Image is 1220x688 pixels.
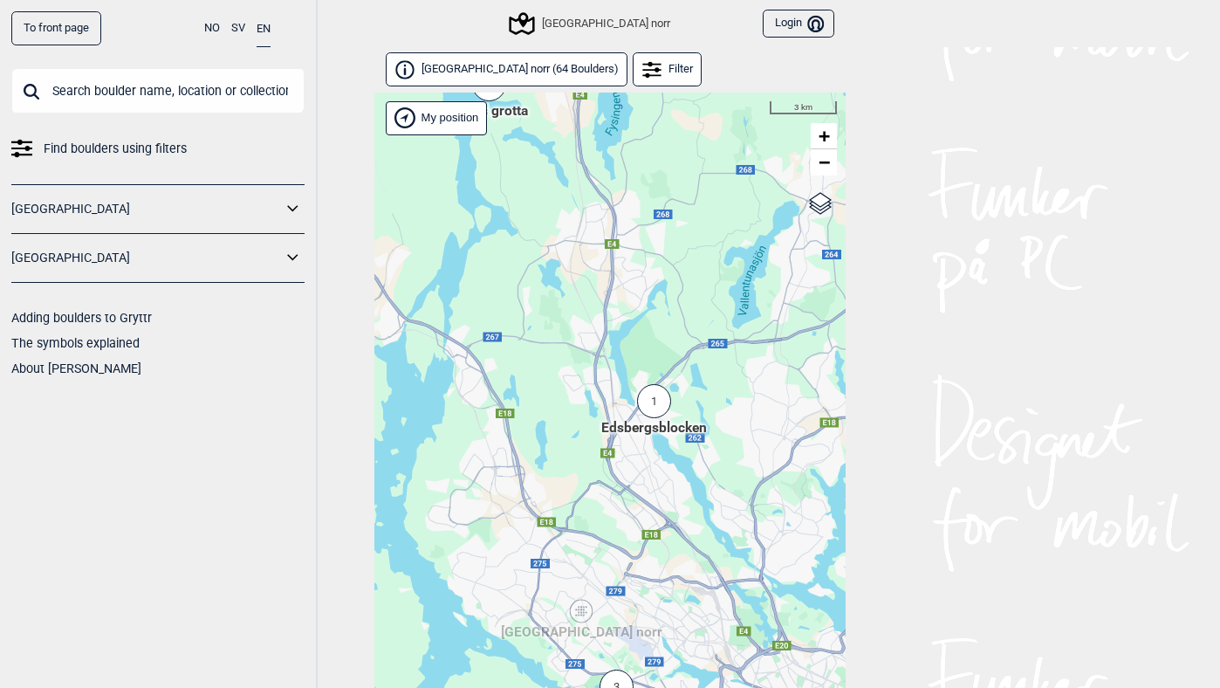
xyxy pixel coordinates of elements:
a: About [PERSON_NAME] [11,361,141,375]
div: 20Kettils grotta [483,90,494,100]
a: Adding boulders to Gryttr [11,311,152,325]
a: Find boulders using filters [11,136,305,162]
a: Zoom in [811,123,837,149]
span: − [819,151,830,173]
div: 3 km [770,101,837,115]
span: Edsbergsblocken [601,418,707,438]
a: The symbols explained [11,336,140,350]
button: Login [763,10,834,38]
div: Filter [633,52,702,86]
span: + [819,125,830,147]
a: [GEOGRAPHIC_DATA] norr (64 Boulders) [386,52,627,86]
button: NO [204,11,220,45]
div: 1Edsbergsblocken [648,407,659,417]
a: [GEOGRAPHIC_DATA] [11,196,282,222]
div: Show my position [386,101,487,135]
span: Find boulders using filters [44,136,187,162]
span: Kettils grotta [449,101,528,121]
input: Search boulder name, location or collection [11,68,305,114]
span: [GEOGRAPHIC_DATA] norr ( 64 Boulders ) [422,62,619,77]
div: [GEOGRAPHIC_DATA] norr [576,606,586,616]
button: EN [257,11,271,47]
a: Zoom out [811,149,837,175]
button: SV [231,11,245,45]
a: [GEOGRAPHIC_DATA] [11,245,282,271]
div: [GEOGRAPHIC_DATA] norr [511,13,669,34]
div: 1 [637,384,671,418]
a: To front page [11,11,101,45]
a: Layers [804,184,837,223]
